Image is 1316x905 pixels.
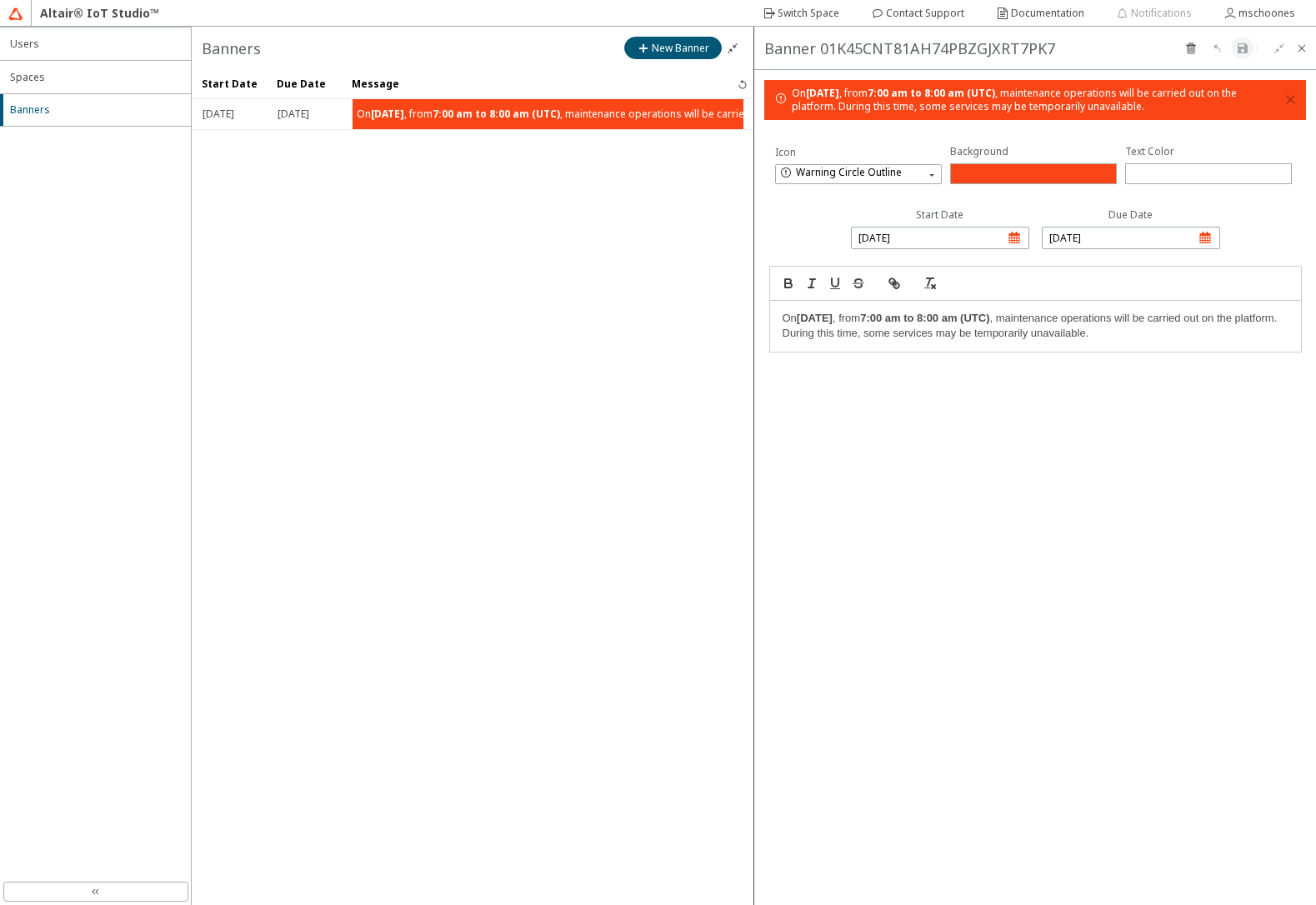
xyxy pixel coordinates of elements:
[1231,37,1253,59] unity-button: Save
[1205,37,1228,59] unity-button: Revert
[433,107,560,121] strong: 7:00 am to 8:00 am (UTC)
[806,86,839,100] strong: [DATE]
[357,99,1157,129] span: On , from , maintenance operations will be carried out on the platform. During this time, some se...
[783,311,1289,342] p: On , from , maintenance operations will be carried out on the platform. During this time, some se...
[779,162,902,182] div: Warning Circle Outline
[775,145,942,159] label: Icon
[1285,94,1296,105] span: close
[868,86,995,100] strong: 7:00 am to 8:00 am (UTC)
[950,144,1117,163] unity-typography: Background
[203,99,234,129] div: [DATE]
[1285,94,1296,107] button: close
[792,87,1278,113] span: On , from , maintenance operations will be carried out on the platform. During this time, some se...
[278,99,309,129] div: [DATE]
[860,312,989,324] strong: 7:00 am to 8:00 am (UTC)
[10,103,181,117] span: Banners
[10,71,181,84] span: Spaces
[1179,37,1202,59] unity-button: Delete
[10,37,181,51] span: Users
[797,312,833,324] strong: [DATE]
[371,107,404,121] strong: [DATE]
[1125,144,1292,163] unity-typography: Text Color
